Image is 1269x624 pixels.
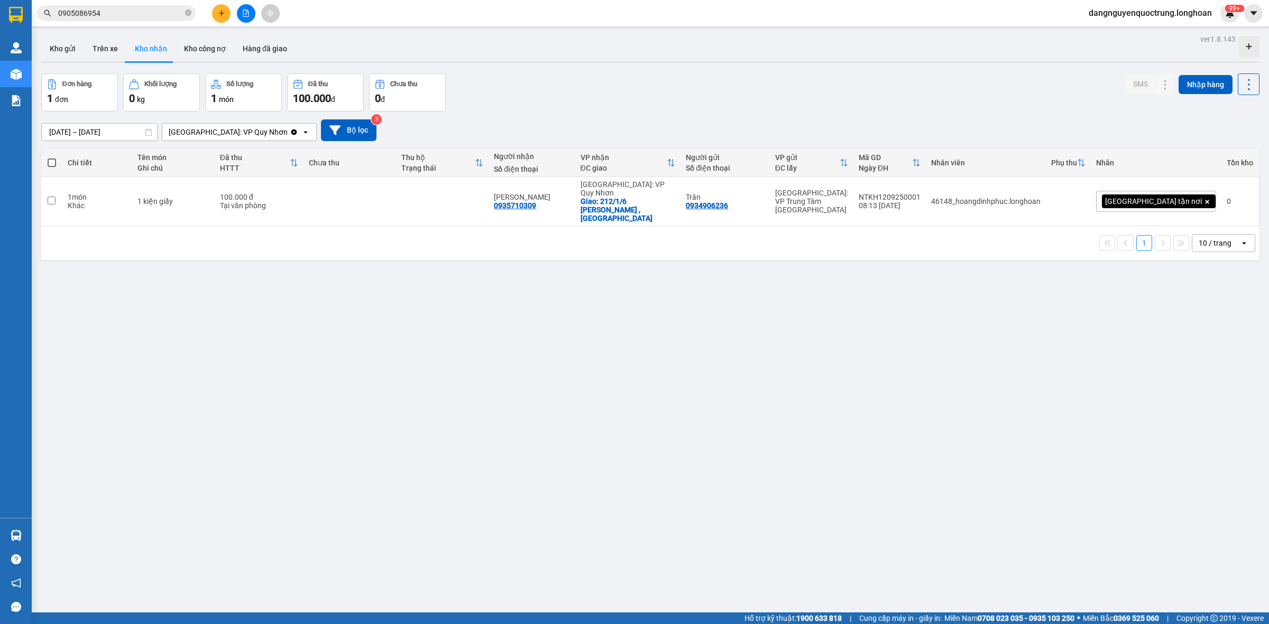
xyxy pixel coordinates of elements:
[212,4,231,23] button: plus
[1200,33,1236,45] div: ver 1.8.143
[978,614,1074,622] strong: 0708 023 035 - 0935 103 250
[205,73,282,111] button: Số lượng1món
[169,127,288,137] div: [GEOGRAPHIC_DATA]: VP Quy Nhơn
[1080,6,1220,20] span: dangnguyenquoctrung.longhoan
[237,4,255,23] button: file-add
[775,153,840,162] div: VP gửi
[234,36,296,61] button: Hàng đã giao
[581,197,676,222] div: Giao: 212/1/6 Hoàng Văn Thụ , TP Quy Nhơn
[219,95,234,104] span: món
[1136,235,1152,251] button: 1
[853,149,926,177] th: Toggle SortBy
[123,73,200,111] button: Khối lượng0kg
[176,36,234,61] button: Kho công nợ
[290,128,298,136] svg: Clear value
[1114,614,1159,622] strong: 0369 525 060
[309,159,391,167] div: Chưa thu
[1096,159,1216,167] div: Nhãn
[11,95,22,106] img: solution-icon
[11,602,21,612] span: message
[47,92,53,105] span: 1
[42,124,157,141] input: Select a date range.
[11,69,22,80] img: warehouse-icon
[775,189,848,214] div: [GEOGRAPHIC_DATA]: VP Trung Tâm [GEOGRAPHIC_DATA]
[371,114,382,125] sup: 3
[1244,4,1263,23] button: caret-down
[68,201,127,210] div: Khác
[301,128,310,136] svg: open
[859,153,912,162] div: Mã GD
[1167,612,1169,624] span: |
[137,153,209,162] div: Tên món
[11,42,22,53] img: warehouse-icon
[220,193,298,201] div: 100.000 đ
[396,149,489,177] th: Toggle SortBy
[390,80,417,88] div: Chưa thu
[494,193,569,201] div: Bảo Chi
[796,614,842,622] strong: 1900 633 818
[1046,149,1091,177] th: Toggle SortBy
[220,201,298,210] div: Tại văn phòng
[289,127,290,137] input: Selected Bình Định: VP Quy Nhơn.
[1249,8,1258,18] span: caret-down
[1225,8,1235,18] img: icon-new-feature
[1227,197,1253,206] div: 0
[11,578,21,588] span: notification
[1199,238,1231,248] div: 10 / trang
[287,73,364,111] button: Đã thu100.000đ
[220,164,290,172] div: HTTT
[859,201,921,210] div: 08:13 [DATE]
[308,80,328,88] div: Đã thu
[55,95,68,104] span: đơn
[211,92,217,105] span: 1
[581,153,667,162] div: VP nhận
[58,7,183,19] input: Tìm tên, số ĐT hoặc mã đơn
[381,95,385,104] span: đ
[494,165,569,173] div: Số điện thoại
[1227,159,1253,167] div: Tồn kho
[321,119,376,141] button: Bộ lọc
[129,92,135,105] span: 0
[68,159,127,167] div: Chi tiết
[185,10,191,16] span: close-circle
[1225,5,1244,12] sup: 367
[11,530,22,541] img: warehouse-icon
[859,164,912,172] div: Ngày ĐH
[126,36,176,61] button: Kho nhận
[575,149,681,177] th: Toggle SortBy
[1238,36,1259,57] div: Tạo kho hàng mới
[686,153,764,162] div: Người gửi
[44,10,51,17] span: search
[859,612,942,624] span: Cung cấp máy in - giấy in:
[266,10,274,17] span: aim
[220,153,290,162] div: Đã thu
[850,612,851,624] span: |
[859,193,921,201] div: NTKH1209250001
[41,73,118,111] button: Đơn hàng1đơn
[1125,74,1156,94] button: SMS
[215,149,304,177] th: Toggle SortBy
[41,36,84,61] button: Kho gửi
[11,554,21,564] span: question-circle
[375,92,381,105] span: 0
[261,4,280,23] button: aim
[242,10,250,17] span: file-add
[68,193,127,201] div: 1 món
[944,612,1074,624] span: Miền Nam
[137,197,209,206] div: 1 kiện giấy
[331,95,335,104] span: đ
[770,149,853,177] th: Toggle SortBy
[1051,159,1077,167] div: Phụ thu
[1210,614,1218,622] span: copyright
[401,164,475,172] div: Trạng thái
[369,73,446,111] button: Chưa thu0đ
[218,10,225,17] span: plus
[686,201,728,210] div: 0934906236
[931,159,1041,167] div: Nhân viên
[84,36,126,61] button: Trên xe
[931,197,1041,206] div: 46148_hoangdinhphuc.longhoan
[1077,616,1080,620] span: ⚪️
[293,92,331,105] span: 100.000
[137,95,145,104] span: kg
[494,201,536,210] div: 0935710309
